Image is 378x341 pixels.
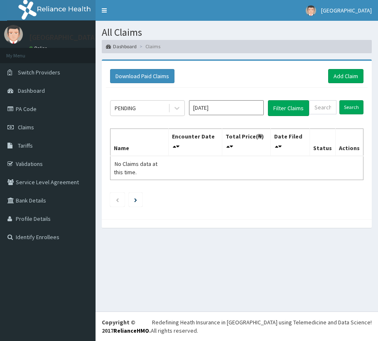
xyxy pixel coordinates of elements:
th: Date Filed [270,128,309,156]
img: User Image [4,25,23,44]
h1: All Claims [102,27,372,38]
a: Dashboard [106,43,137,50]
input: Select Month and Year [189,100,264,115]
a: Next page [134,196,137,203]
span: No Claims data at this time. [114,160,157,176]
a: Add Claim [328,69,363,83]
strong: Copyright © 2017 . [102,319,151,334]
img: User Image [306,5,316,16]
a: RelianceHMO [113,327,149,334]
span: [GEOGRAPHIC_DATA] [321,7,372,14]
button: Filter Claims [268,100,309,116]
div: PENDING [115,104,136,112]
span: Claims [18,124,34,131]
a: Previous page [115,196,119,203]
input: Search [339,100,363,114]
button: Download Paid Claims [110,69,174,83]
span: Switch Providers [18,69,60,76]
p: [GEOGRAPHIC_DATA] [29,34,98,41]
div: Redefining Heath Insurance in [GEOGRAPHIC_DATA] using Telemedicine and Data Science! [152,318,372,326]
th: Status [309,128,335,156]
th: Actions [335,128,363,156]
input: Search by HMO ID [309,100,336,114]
th: Total Price(₦) [222,128,270,156]
th: Name [110,128,169,156]
li: Claims [137,43,160,50]
span: Tariffs [18,142,33,149]
footer: All rights reserved. [96,311,378,341]
a: Online [29,45,49,51]
span: Dashboard [18,87,45,94]
th: Encounter Date [168,128,222,156]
